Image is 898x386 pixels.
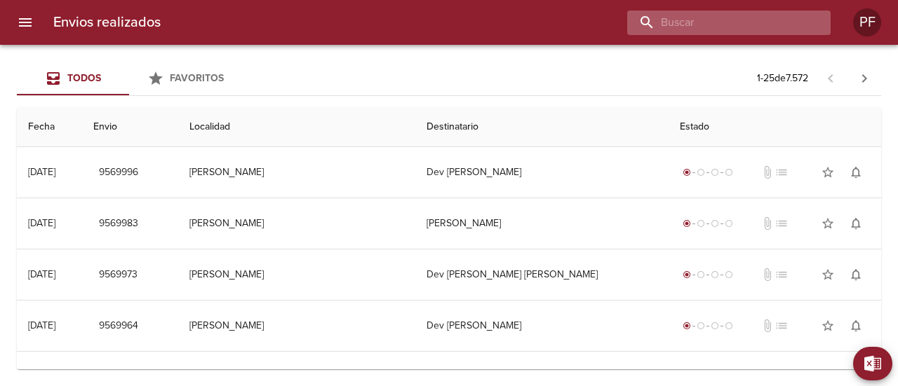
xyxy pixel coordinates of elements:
[683,322,691,330] span: radio_button_checked
[697,322,705,330] span: radio_button_unchecked
[775,165,789,179] span: No tiene pedido asociado
[814,312,842,340] button: Agregar a favoritos
[849,216,863,230] span: notifications_none
[814,261,842,289] button: Agregar a favoritos
[757,71,808,85] p: 1 - 25 de 7.572
[28,319,55,331] div: [DATE]
[683,270,691,279] span: radio_button_checked
[8,6,42,39] button: menu
[683,168,691,177] span: radio_button_checked
[680,216,736,230] div: Generado
[760,268,775,282] span: No tiene documentos adjuntos
[415,301,669,351] td: Dev [PERSON_NAME]
[711,270,719,279] span: radio_button_unchecked
[28,217,55,229] div: [DATE]
[178,301,415,351] td: [PERSON_NAME]
[680,165,736,179] div: Generado
[93,160,144,186] button: 9569996
[853,8,881,36] div: Abrir información de usuario
[178,249,415,300] td: [PERSON_NAME]
[683,219,691,228] span: radio_button_checked
[725,168,733,177] span: radio_button_unchecked
[725,322,733,330] span: radio_button_unchecked
[697,270,705,279] span: radio_button_unchecked
[711,322,719,330] span: radio_button_unchecked
[821,216,835,230] span: star_border
[842,158,870,186] button: Activar notificaciones
[775,319,789,333] span: No tiene pedido asociado
[760,319,775,333] span: No tiene documentos adjuntos
[842,261,870,289] button: Activar notificaciones
[821,165,835,179] span: star_border
[842,312,870,340] button: Activar notificaciones
[849,268,863,282] span: notifications_none
[711,168,719,177] span: radio_button_unchecked
[170,72,224,84] span: Favoritos
[93,211,144,237] button: 9569983
[725,270,733,279] span: radio_button_unchecked
[28,166,55,178] div: [DATE]
[82,107,178,147] th: Envio
[178,147,415,198] td: [PERSON_NAME]
[415,249,669,300] td: Dev [PERSON_NAME] [PERSON_NAME]
[760,165,775,179] span: No tiene documentos adjuntos
[93,262,143,288] button: 9569973
[847,62,881,95] span: Pagina siguiente
[415,107,669,147] th: Destinatario
[725,219,733,228] span: radio_button_unchecked
[17,62,241,95] div: Tabs Envios
[697,168,705,177] span: radio_button_unchecked
[28,268,55,280] div: [DATE]
[849,319,863,333] span: notifications_none
[680,319,736,333] div: Generado
[99,266,138,284] span: 9569973
[627,11,807,35] input: buscar
[680,268,736,282] div: Generado
[415,147,669,198] td: Dev [PERSON_NAME]
[814,71,847,85] span: Pagina anterior
[99,215,138,233] span: 9569983
[853,347,892,380] button: Exportar Excel
[669,107,881,147] th: Estado
[821,319,835,333] span: star_border
[775,216,789,230] span: No tiene pedido asociado
[821,268,835,282] span: star_border
[93,313,144,339] button: 9569964
[178,107,415,147] th: Localidad
[99,317,138,335] span: 9569964
[711,219,719,228] span: radio_button_unchecked
[67,72,101,84] span: Todos
[775,268,789,282] span: No tiene pedido asociado
[849,165,863,179] span: notifications_none
[853,8,881,36] div: PF
[760,216,775,230] span: No tiene documentos adjuntos
[697,219,705,228] span: radio_button_unchecked
[17,107,82,147] th: Fecha
[53,11,161,34] h6: Envios realizados
[415,198,669,249] td: [PERSON_NAME]
[99,164,138,181] span: 9569996
[814,158,842,186] button: Agregar a favoritos
[842,209,870,237] button: Activar notificaciones
[99,368,138,386] span: 9569959
[178,198,415,249] td: [PERSON_NAME]
[814,209,842,237] button: Agregar a favoritos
